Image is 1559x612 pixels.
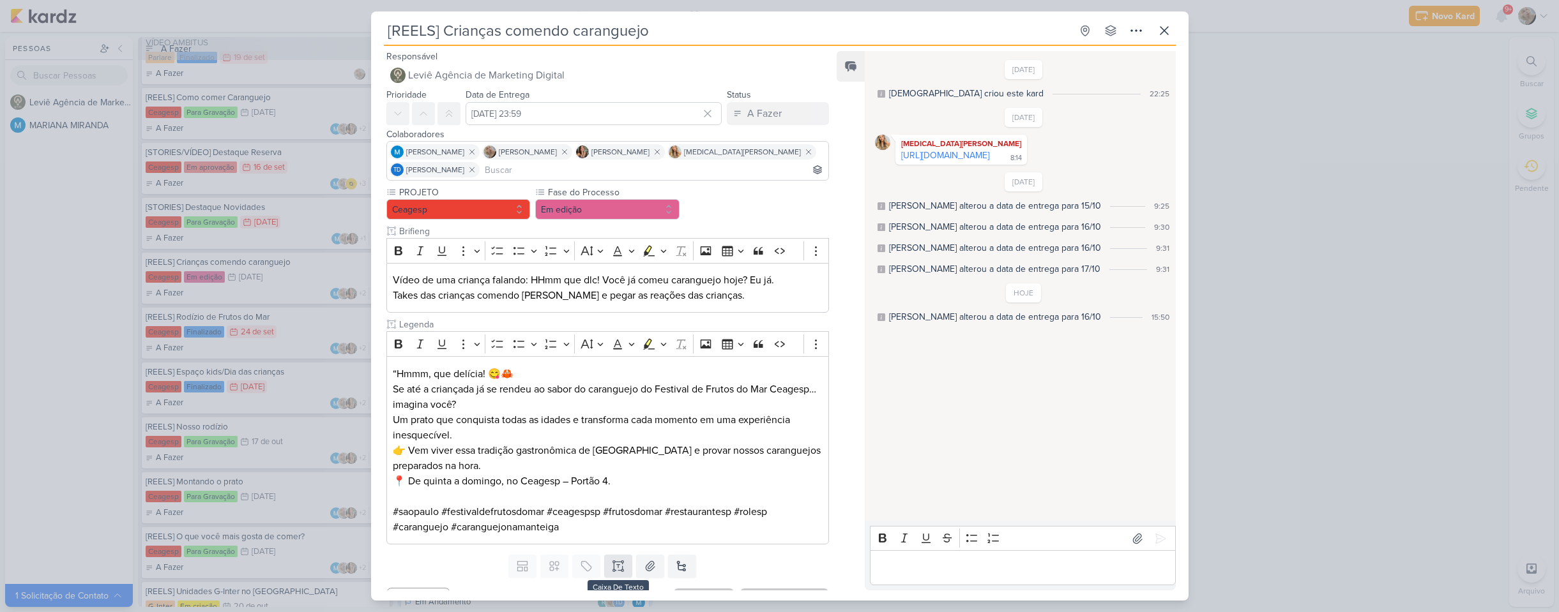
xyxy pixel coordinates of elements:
p: Td [393,167,401,174]
div: MARIANA alterou a data de entrega para 17/10 [889,262,1100,276]
label: Fase do Processo [547,186,680,199]
div: Editor toolbar [386,238,830,263]
p: “Hmmm, que delícia! 😋🦀 Se até a criançada já se rendeu ao sabor do caranguejo do Festival de Frut... [393,366,822,412]
div: Editor editing area: main [870,550,1175,585]
img: Leviê Agência de Marketing Digital [390,68,406,83]
button: A Fazer [727,102,829,125]
span: Leviê Agência de Marketing Digital [408,68,565,83]
div: MARIANA alterou a data de entrega para 16/10 [889,220,1101,234]
div: Este log é visível à todos no kard [878,202,885,210]
input: Buscar [482,162,826,177]
div: Editor toolbar [386,331,830,356]
input: Kard Sem Título [384,19,1071,42]
button: Leviê Agência de Marketing Digital [386,64,830,87]
img: MARIANA MIRANDA [391,146,404,158]
div: Este log é visível à todos no kard [878,90,885,98]
div: Leviê criou este kard [889,87,1044,100]
div: Editor toolbar [870,526,1175,551]
p: 👉 Vem viver essa tradição gastronômica de [GEOGRAPHIC_DATA] e provar nossos caranguejos preparado... [393,443,822,474]
label: Data de Entrega [466,89,529,100]
p: Um prato que conquista todas as idades e transforma cada momento em uma experiência inesquecível. [393,412,822,443]
div: Editor editing area: main [386,263,830,313]
span: [PERSON_NAME] [499,146,557,158]
div: Este log é visível à todos no kard [878,223,885,231]
label: Responsável [386,51,437,62]
label: Prioridade [386,89,427,100]
input: Select a date [466,102,722,125]
div: 9:25 [1154,200,1169,212]
button: Em edição [535,199,680,220]
input: Texto sem título [397,225,830,238]
div: Este log é visível à todos no kard [878,265,885,273]
button: Ceagesp [386,199,531,220]
input: Texto sem título [397,318,830,331]
div: Este log é visível à todos no kard [878,244,885,252]
img: Yasmin Yumi [669,146,681,158]
span: [PERSON_NAME] [406,146,464,158]
img: Yasmin Yumi [875,135,890,150]
span: [MEDICAL_DATA][PERSON_NAME] [684,146,801,158]
div: MARIANA alterou a data de entrega para 15/10 [889,199,1101,213]
div: Thais de carvalho [391,163,404,176]
div: Editor editing area: main [386,356,830,544]
div: Este log é visível à todos no kard [878,313,885,321]
span: [PERSON_NAME] [591,146,650,158]
a: [URL][DOMAIN_NAME] [901,150,989,161]
label: PROJETO [398,186,531,199]
div: MARIANA alterou a data de entrega para 16/10 [889,310,1101,324]
p: #saopaulo #festivaldefrutosdomar #ceagespsp #frutosdomar #restaurantesp #rolesp #caranguejo #cara... [393,504,822,535]
img: Marcella Legnaioli [576,146,589,158]
div: 9:30 [1154,221,1169,233]
div: 15:50 [1152,311,1169,323]
div: [MEDICAL_DATA][PERSON_NAME] [898,137,1024,150]
div: A Fazer [747,106,782,121]
div: 9:31 [1156,264,1169,275]
div: Caixa De Texto [588,580,649,594]
img: Sarah Violante [483,146,496,158]
div: 22:25 [1150,88,1169,100]
p: Vídeo de uma criança falando: HHmm que dlc! Você já comeu caranguejo hoje? Eu já. [393,272,822,288]
p: 📍 De quinta a domingo, no Ceagesp – Portão 4. [393,474,822,489]
div: MARIANA alterou a data de entrega para 16/10 [889,241,1101,255]
label: Status [727,89,751,100]
p: Takes das crianças comendo [PERSON_NAME] e pegar as reações das crianças. [393,288,822,303]
div: 9:31 [1156,243,1169,254]
div: 8:14 [1010,153,1022,163]
span: [PERSON_NAME] [406,164,464,175]
div: Colaboradores [386,128,830,141]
